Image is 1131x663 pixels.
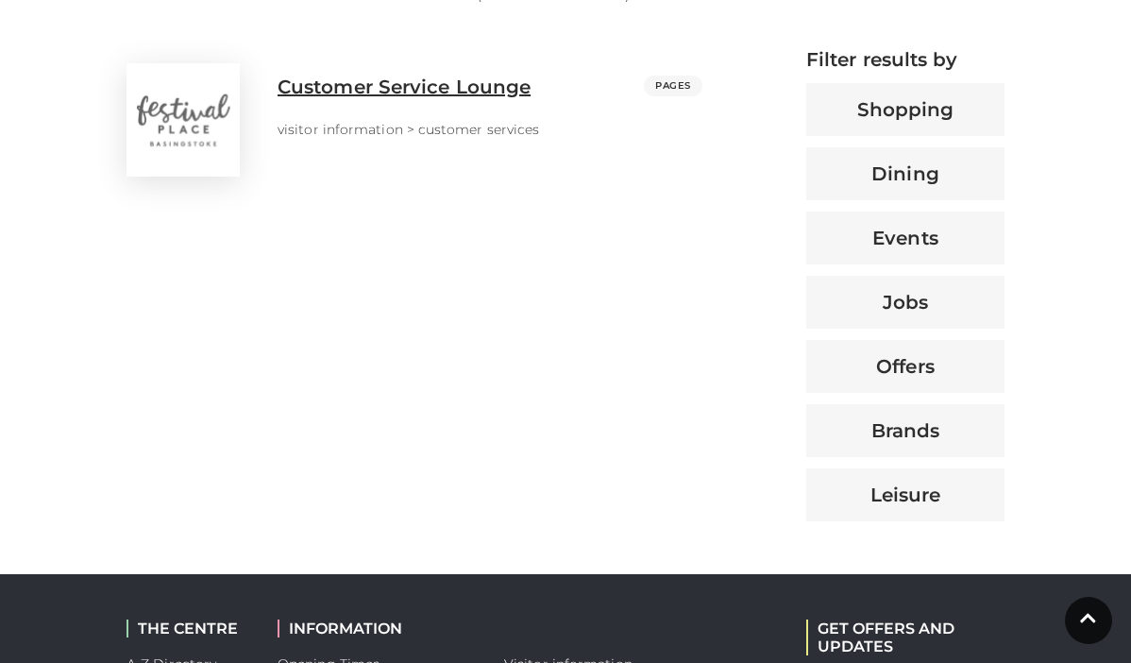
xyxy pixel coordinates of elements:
[278,76,531,98] h3: Customer Service Lounge
[806,620,1004,655] h2: GET OFFERS AND UPDATES
[806,404,1004,457] button: Brands
[806,468,1004,521] button: Leisure
[806,212,1004,264] button: Events
[806,48,1004,71] h4: Filter results by
[806,83,1004,136] button: Shopping
[644,76,702,96] span: PAGES
[407,120,418,139] p: >
[127,63,240,177] img: customer service lounge
[278,620,476,637] h2: INFORMATION
[806,340,1004,393] button: Offers
[278,120,407,139] p: visitor information
[806,147,1004,200] button: Dining
[418,120,544,139] p: customer services
[112,48,717,177] a: customer service lounge Customer Service Lounge PAGES visitor information> customer services
[127,620,249,637] h2: THE CENTRE
[806,276,1004,329] button: Jobs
